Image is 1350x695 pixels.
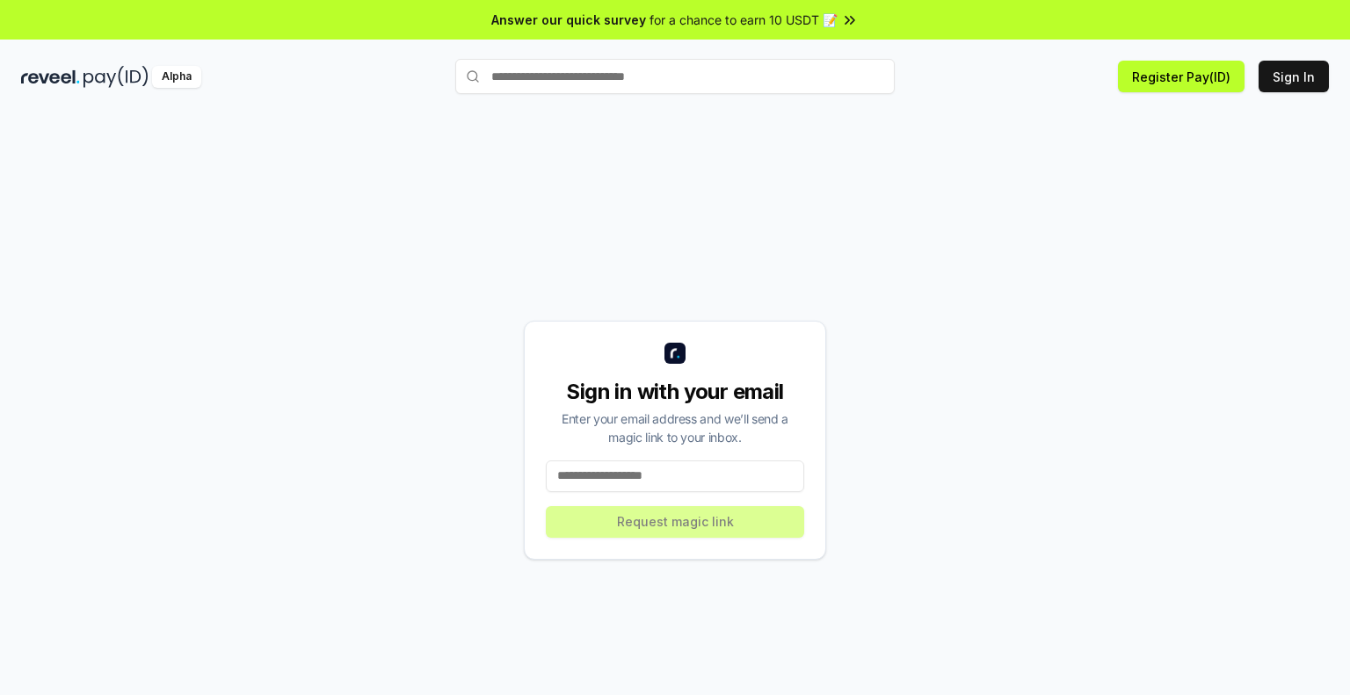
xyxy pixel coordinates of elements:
div: Sign in with your email [546,378,804,406]
span: for a chance to earn 10 USDT 📝 [650,11,838,29]
button: Sign In [1259,61,1329,92]
div: Enter your email address and we’ll send a magic link to your inbox. [546,409,804,446]
div: Alpha [152,66,201,88]
img: logo_small [664,343,686,364]
button: Register Pay(ID) [1118,61,1245,92]
img: reveel_dark [21,66,80,88]
img: pay_id [83,66,149,88]
span: Answer our quick survey [491,11,646,29]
